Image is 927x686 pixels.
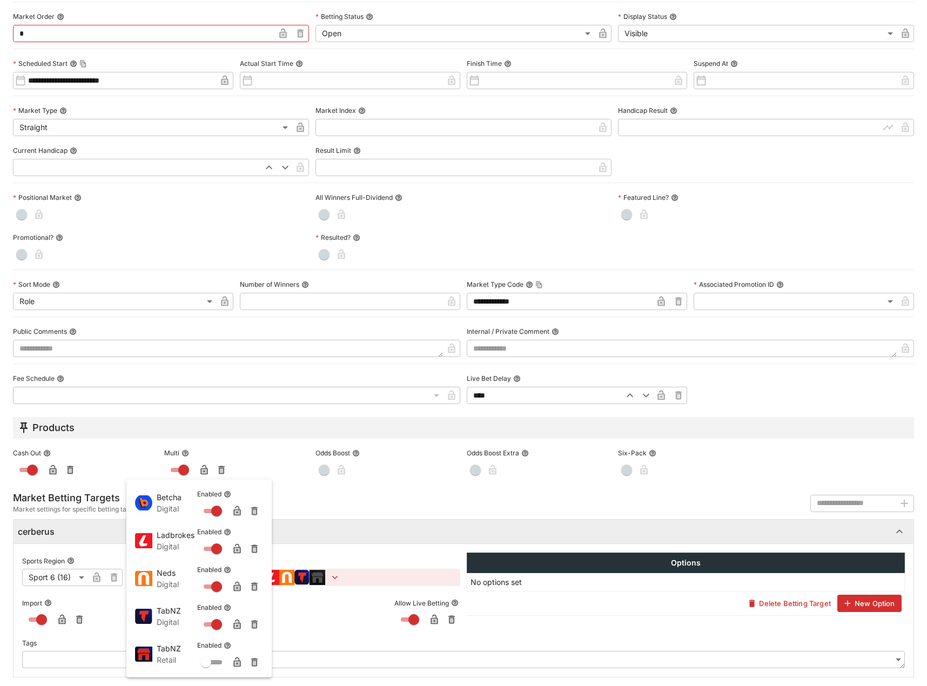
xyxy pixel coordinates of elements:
p: Digital [157,616,197,628]
p: Digital [157,579,197,590]
span: TabNZ [157,605,197,616]
p: Enabled [197,603,221,612]
img: optKey [135,495,152,510]
span: Ladbrokes [157,529,197,541]
p: Retail [157,654,197,665]
button: Enabled [224,490,231,498]
button: Enabled [224,566,231,574]
p: Enabled [197,527,221,536]
span: Betcha [157,492,197,503]
p: Digital [157,503,197,514]
p: Enabled [197,489,221,499]
button: Enabled [224,528,231,536]
button: Enabled [224,642,231,649]
button: Enabled [224,604,231,611]
img: optKey [135,533,152,548]
img: optKey [135,647,152,662]
p: Digital [157,541,197,552]
p: Enabled [197,641,221,650]
img: optKey [135,571,152,586]
p: Enabled [197,565,221,574]
span: Neds [157,567,197,579]
img: optKey [135,609,152,624]
span: TabNZ [157,643,197,654]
